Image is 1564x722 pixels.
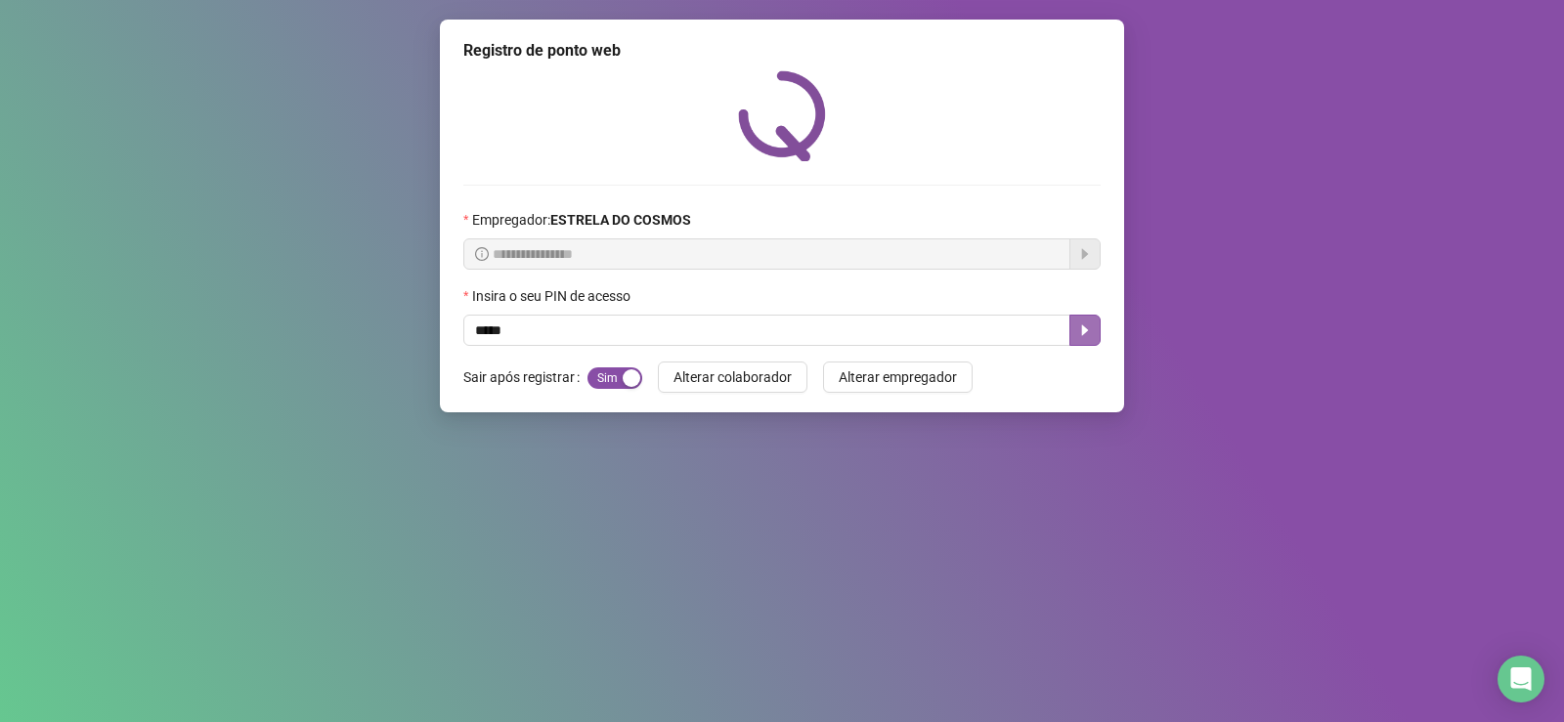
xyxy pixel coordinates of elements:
[1077,322,1093,338] span: caret-right
[839,366,957,388] span: Alterar empregador
[658,361,807,393] button: Alterar colaborador
[475,247,489,261] span: info-circle
[463,361,587,393] label: Sair após registrar
[823,361,973,393] button: Alterar empregador
[1498,656,1544,702] div: Open Intercom Messenger
[738,70,826,161] img: QRPoint
[472,209,691,231] span: Empregador :
[673,366,792,388] span: Alterar colaborador
[463,39,1101,63] div: Registro de ponto web
[463,285,643,307] label: Insira o seu PIN de acesso
[550,212,691,228] strong: ESTRELA DO COSMOS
